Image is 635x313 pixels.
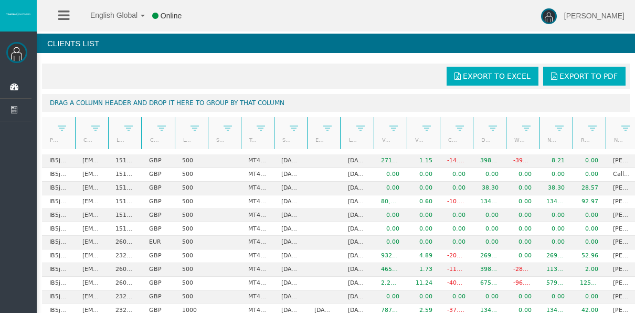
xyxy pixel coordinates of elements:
a: Name [607,133,625,147]
td: [DATE] [274,290,307,304]
td: 0.00 [473,168,506,182]
td: 15174871 [108,182,141,195]
td: 113.66 [539,263,572,277]
td: 500 [175,236,208,249]
a: Leverage [176,133,194,147]
td: [EMAIL_ADDRESS][DOMAIN_NAME] [75,168,108,182]
td: [DATE] [340,195,373,209]
td: 23290564 [108,249,141,263]
td: MT4 LiveFloatingSpreadAccount [241,168,274,182]
td: 0.00 [440,222,473,236]
a: Withdrawals [508,133,525,147]
td: 0.00 [407,209,440,223]
td: EUR [141,236,174,249]
td: MT4 LiveFloatingSpreadAccount [241,182,274,195]
td: GBP [141,209,174,223]
td: [EMAIL_ADDRESS][DOMAIN_NAME] [75,209,108,223]
td: 0.00 [506,182,539,195]
td: 0.00 [573,154,606,168]
td: 15174352 [108,209,141,223]
td: 0.00 [407,236,440,249]
td: MT4 LiveFixedSpreadAccount [241,236,274,249]
td: [DATE] [274,154,307,168]
td: 500 [175,195,208,209]
td: GBP [141,195,174,209]
td: 500 [175,222,208,236]
td: 0.00 [473,236,506,249]
td: 579.01 [539,277,572,290]
td: 1.73 [407,263,440,277]
td: [DATE] [274,277,307,290]
a: Closed PNL [441,133,459,147]
a: Last trade date [342,133,359,147]
td: IB5jhcp [42,249,75,263]
td: [EMAIL_ADDRESS][DOMAIN_NAME] [75,182,108,195]
td: 932,275.59 [374,249,407,263]
td: 8.21 [539,154,572,168]
td: -284.79 [506,263,539,277]
td: -201.68 [440,249,473,263]
td: GBP [141,168,174,182]
td: [EMAIL_ADDRESS][DOMAIN_NAME] [75,263,108,277]
td: 0.00 [374,222,407,236]
td: -116.57 [440,263,473,277]
td: 500 [175,182,208,195]
td: 500 [175,249,208,263]
td: 0.00 [374,182,407,195]
td: 15167314 [108,154,141,168]
td: [EMAIL_ADDRESS][DOMAIN_NAME] [75,249,108,263]
td: 2.00 [573,263,606,277]
span: English Global [77,11,137,19]
td: 269.19 [473,249,506,263]
td: [DATE] [340,154,373,168]
img: logo.svg [5,12,31,16]
td: 26095408 [108,277,141,290]
td: [EMAIL_ADDRESS][DOMAIN_NAME] [75,290,108,304]
td: [EMAIL_ADDRESS][DOMAIN_NAME] [75,154,108,168]
a: Start Date [276,133,293,147]
td: GBP [141,222,174,236]
td: 1.15 [407,154,440,168]
td: 15173527 [108,168,141,182]
td: 2,295,820.71 [374,277,407,290]
td: 0.00 [506,222,539,236]
a: End Date [309,133,326,147]
a: Client [77,133,94,147]
td: 0.00 [374,236,407,249]
td: 28.57 [573,182,606,195]
td: -14.17 [440,154,473,168]
td: 0.00 [539,236,572,249]
td: IB5jhcp [42,236,75,249]
td: 15174487 [108,195,141,209]
td: 0.00 [506,290,539,304]
td: 465,538.14 [374,263,407,277]
td: MT4 LiveFixedSpreadAccount [241,263,274,277]
a: Currency [143,133,161,147]
td: [EMAIL_ADDRESS][DOMAIN_NAME] [75,195,108,209]
td: 0.00 [407,168,440,182]
td: 0.00 [374,290,407,304]
a: Partner code [44,133,61,147]
td: 11.24 [407,277,440,290]
td: [EMAIL_ADDRESS][DOMAIN_NAME] [75,277,108,290]
td: 23290565 [108,290,141,304]
td: GBP [141,277,174,290]
td: [DATE] [274,182,307,195]
a: Net deposits [541,133,558,147]
td: 38.30 [473,182,506,195]
td: MT4 LiveFloatingSpreadAccount [241,290,274,304]
td: 398.87 [473,154,506,168]
td: 500 [175,263,208,277]
td: 0.00 [374,209,407,223]
td: -405.92 [440,277,473,290]
td: GBP [141,154,174,168]
td: 0.00 [440,182,473,195]
td: 0.00 [407,290,440,304]
td: IB5jhcp [42,277,75,290]
td: 125.73 [573,277,606,290]
td: [DATE] [340,263,373,277]
td: MT4 LiveFloatingSpreadAccount [241,209,274,223]
td: [DATE] [340,209,373,223]
td: 0.60 [407,195,440,209]
td: 271,513.50 [374,154,407,168]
